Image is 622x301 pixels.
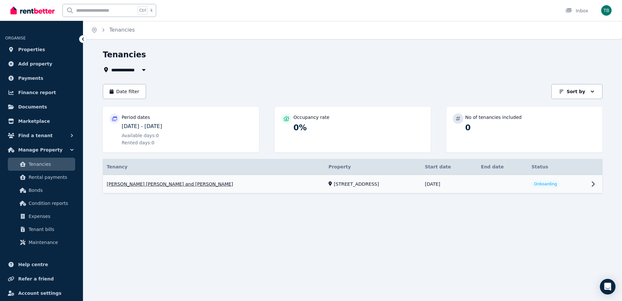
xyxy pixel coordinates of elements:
div: Inbox [565,7,588,14]
a: Payments [5,72,78,85]
a: Bonds [8,184,75,197]
a: Tenant bills [8,223,75,236]
p: [DATE] - [DATE] [122,122,252,130]
span: Ctrl [138,6,148,15]
span: Finance report [18,89,56,96]
th: Property [325,159,421,175]
span: Marketplace [18,117,50,125]
a: Condition reports [8,197,75,210]
span: k [150,8,153,13]
a: Tenancies [8,158,75,171]
a: Finance report [5,86,78,99]
button: Find a tenant [5,129,78,142]
img: RentBetter [10,6,55,15]
a: Documents [5,100,78,113]
h1: Tenancies [103,50,146,60]
div: Open Intercom Messenger [600,279,615,294]
span: Find a tenant [18,132,53,139]
button: Sort by [551,84,602,99]
button: Date filter [103,84,146,99]
a: Refer a friend [5,272,78,285]
span: Manage Property [18,146,62,154]
span: Tenancies [29,160,73,168]
span: Maintenance [29,238,73,246]
span: Payments [18,74,43,82]
span: Bonds [29,186,73,194]
span: Rental payments [29,173,73,181]
p: Period dates [122,114,150,121]
span: Help centre [18,261,48,268]
span: Properties [18,46,45,53]
p: No of tenancies included [465,114,521,121]
p: Occupancy rate [293,114,330,121]
a: Marketplace [5,115,78,128]
p: 0 [465,122,596,133]
th: Status [528,159,587,175]
img: Tillyck Bevins [601,5,612,16]
span: Condition reports [29,199,73,207]
span: Available days: 0 [122,132,159,139]
span: Expenses [29,212,73,220]
button: Manage Property [5,143,78,156]
span: Tenant bills [29,225,73,233]
span: Tenancy [107,164,128,170]
p: Sort by [567,88,585,95]
nav: Breadcrumb [83,21,142,39]
a: Rental payments [8,171,75,184]
a: Help centre [5,258,78,271]
a: Properties [5,43,78,56]
a: Account settings [5,287,78,300]
span: Documents [18,103,47,111]
p: 0% [293,122,424,133]
span: Add property [18,60,52,68]
span: Tenancies [109,26,135,34]
th: End date [477,159,527,175]
a: View details for Atul Gaha Magar and Rashmi Chhetri [103,175,602,193]
a: Add property [5,57,78,70]
th: Start date [421,159,477,175]
span: Refer a friend [18,275,54,283]
a: Maintenance [8,236,75,249]
span: ORGANISE [5,36,26,40]
span: Rented days: 0 [122,139,155,146]
span: Account settings [18,289,61,297]
a: Expenses [8,210,75,223]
